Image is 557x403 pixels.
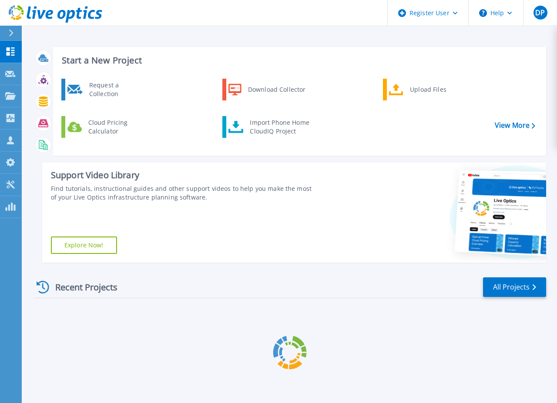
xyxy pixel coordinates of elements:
div: Import Phone Home CloudIQ Project [245,118,313,136]
a: Request a Collection [61,79,151,100]
div: Cloud Pricing Calculator [84,118,148,136]
a: All Projects [483,277,546,297]
div: Recent Projects [34,276,129,298]
div: Download Collector [244,81,309,98]
span: DP [535,9,545,16]
a: View More [495,121,535,130]
div: Find tutorials, instructional guides and other support videos to help you make the most of your L... [51,184,313,202]
a: Explore Now! [51,236,117,254]
div: Request a Collection [85,81,148,98]
a: Cloud Pricing Calculator [61,116,151,138]
div: Upload Files [406,81,470,98]
h3: Start a New Project [62,56,535,65]
a: Download Collector [222,79,312,100]
div: Support Video Library [51,170,313,181]
a: Upload Files [383,79,472,100]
